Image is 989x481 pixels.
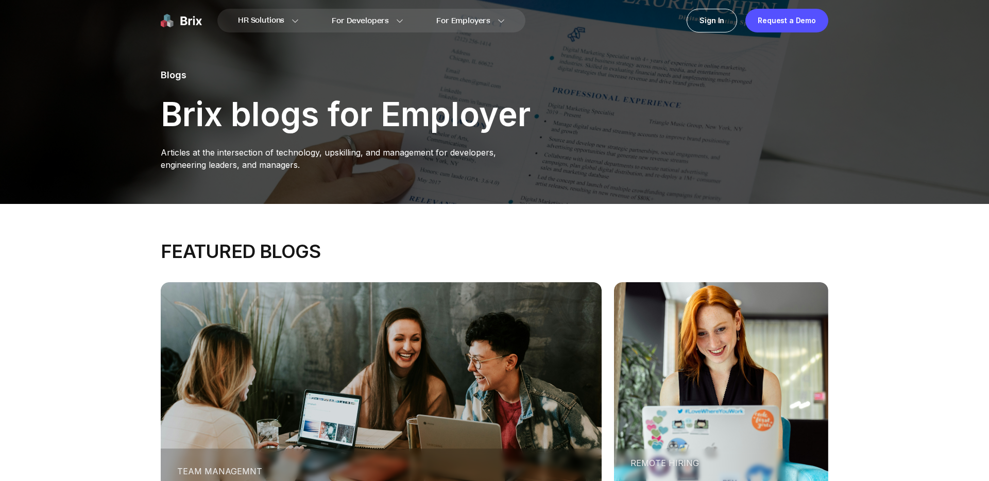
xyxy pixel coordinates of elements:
[332,15,389,26] span: For Developers
[161,68,531,82] p: Blogs
[436,15,490,26] span: For Employers
[161,146,531,171] p: Articles at the intersection of technology, upskilling, and management for developers, engineerin...
[177,465,585,477] div: Team Managemnt
[161,99,531,130] p: Brix blogs for Employer
[745,9,828,32] a: Request a Demo
[630,457,769,469] div: Remote Hiring
[687,9,737,32] a: Sign In
[238,12,284,29] span: HR Solutions
[161,241,828,262] div: FEATURED BLOGS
